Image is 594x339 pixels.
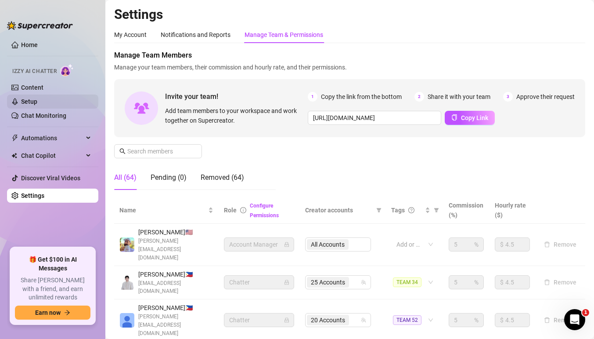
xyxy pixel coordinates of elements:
[21,41,38,48] a: Home
[114,62,585,72] span: Manage your team members, their commission and hourly rate, and their permissions.
[138,279,213,296] span: [EMAIL_ADDRESS][DOMAIN_NAME]
[114,6,585,23] h2: Settings
[7,21,73,30] img: logo-BBDzfeDw.svg
[393,315,421,325] span: TEAM 52
[12,67,57,76] span: Izzy AI Chatter
[138,313,213,338] span: [PERSON_NAME][EMAIL_ADDRESS][DOMAIN_NAME]
[284,280,289,285] span: lock
[308,92,317,102] span: 1
[374,204,383,217] span: filter
[165,106,304,125] span: Add team members to your workspace and work together on Supercreator.
[21,175,80,182] a: Discover Viral Videos
[21,192,44,199] a: Settings
[540,239,580,250] button: Remove
[11,153,17,159] img: Chat Copilot
[284,317,289,323] span: lock
[408,207,414,213] span: question-circle
[564,309,585,330] iframe: Intercom live chat
[284,242,289,247] span: lock
[15,255,90,273] span: 🎁 Get $100 in AI Messages
[114,50,585,61] span: Manage Team Members
[516,92,575,102] span: Approve their request
[311,277,345,287] span: 25 Accounts
[60,64,74,77] img: AI Chatter
[15,276,90,302] span: Share [PERSON_NAME] with a friend, and earn unlimited rewards
[138,227,213,237] span: [PERSON_NAME] 🇺🇸
[305,205,373,215] span: Creator accounts
[240,207,246,213] span: info-circle
[245,30,323,40] div: Manage Team & Permissions
[161,30,230,40] div: Notifications and Reports
[15,306,90,320] button: Earn nowarrow-right
[21,98,37,105] a: Setup
[540,315,580,325] button: Remove
[434,208,439,213] span: filter
[21,112,66,119] a: Chat Monitoring
[21,149,83,163] span: Chat Copilot
[445,111,495,125] button: Copy Link
[250,203,279,219] a: Configure Permissions
[540,277,580,288] button: Remove
[35,309,61,316] span: Earn now
[114,30,147,40] div: My Account
[229,238,289,251] span: Account Manager
[114,197,219,224] th: Name
[64,310,70,316] span: arrow-right
[201,172,244,183] div: Removed (64)
[428,92,490,102] span: Share it with your team
[451,114,457,120] span: copy
[461,114,488,121] span: Copy Link
[361,280,366,285] span: team
[490,197,535,224] th: Hourly rate ($)
[119,205,206,215] span: Name
[321,92,402,102] span: Copy the link from the bottom
[307,315,349,325] span: 20 Accounts
[114,172,137,183] div: All (64)
[414,92,424,102] span: 2
[151,172,187,183] div: Pending (0)
[391,205,405,215] span: Tags
[11,135,18,142] span: thunderbolt
[432,204,441,217] span: filter
[21,131,83,145] span: Automations
[138,270,213,279] span: [PERSON_NAME] 🇵🇭
[119,148,126,154] span: search
[393,277,421,287] span: TEAM 34
[138,237,213,262] span: [PERSON_NAME][EMAIL_ADDRESS][DOMAIN_NAME]
[120,275,134,290] img: Paul Andrei Casupanan
[503,92,513,102] span: 3
[307,277,349,288] span: 25 Accounts
[120,237,134,252] img: Evan Gillis
[229,313,289,327] span: Chatter
[224,207,237,214] span: Role
[443,197,489,224] th: Commission (%)
[361,317,366,323] span: team
[138,303,213,313] span: [PERSON_NAME] 🇵🇭
[582,309,589,316] span: 1
[229,276,289,289] span: Chatter
[127,146,190,156] input: Search members
[311,315,345,325] span: 20 Accounts
[376,208,382,213] span: filter
[120,313,134,328] img: Katrina Mendiola
[21,84,43,91] a: Content
[165,91,308,102] span: Invite your team!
